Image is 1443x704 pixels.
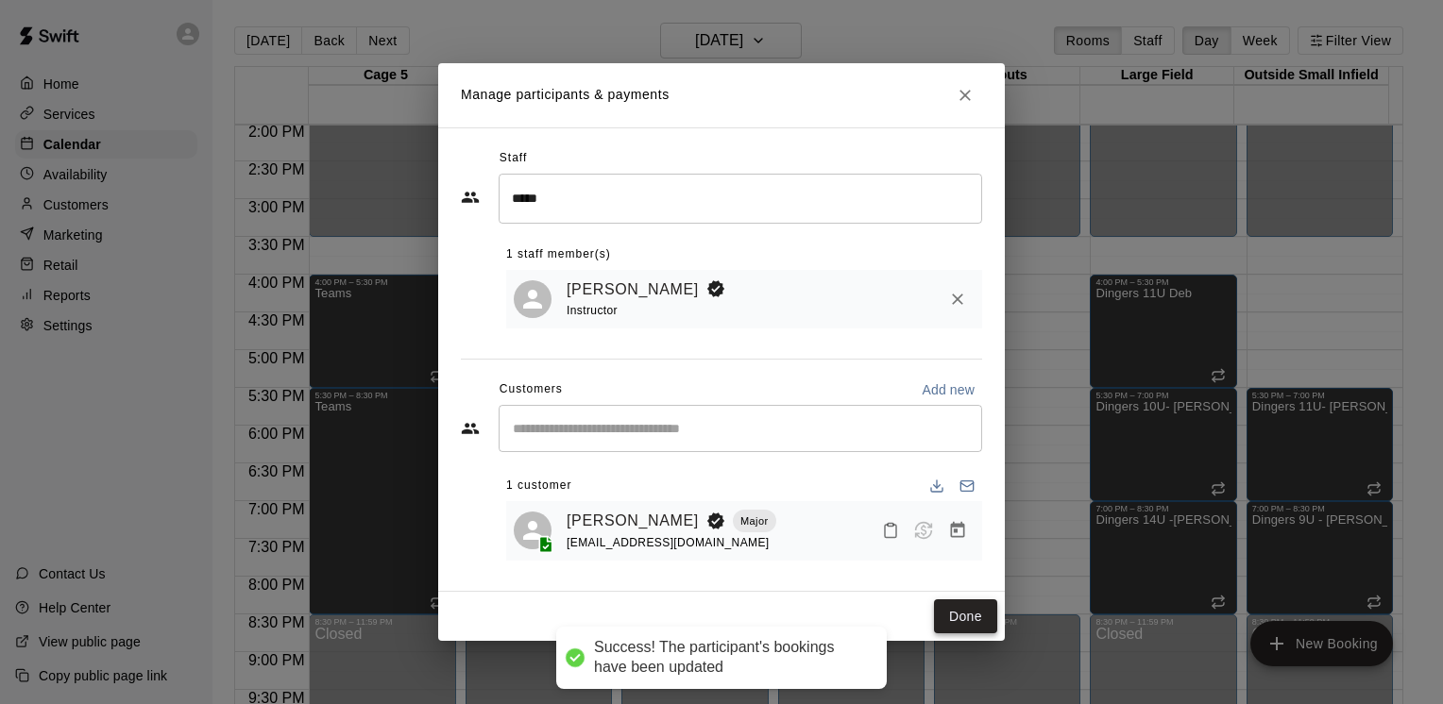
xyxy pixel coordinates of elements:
[514,511,552,549] div: Alan Bender
[948,78,982,112] button: Close
[706,511,725,530] svg: Booking Owner
[499,405,982,452] div: Start typing to search customers...
[740,513,769,529] p: Major
[567,304,618,317] span: Instructor
[506,471,571,501] span: 1 customer
[499,174,982,224] div: Search staff
[907,522,941,538] span: Scheduled payment of $40
[934,599,997,634] button: Done
[922,380,975,399] p: Add new
[567,509,699,533] a: [PERSON_NAME]
[874,514,907,546] button: Mark attendance
[594,638,868,678] div: Success! The participant's bookings have been updated
[500,375,563,405] span: Customers
[952,471,982,501] button: Email participants
[461,188,480,207] svg: Staff
[567,277,699,302] a: [PERSON_NAME]
[914,375,982,405] button: Add new
[941,513,975,547] button: Manage bookings & payment
[941,282,975,316] button: Remove
[461,419,480,438] svg: Customers
[506,240,611,270] span: 1 staff member(s)
[461,85,670,105] p: Manage participants & payments
[514,280,552,318] div: Brian Elkins
[922,471,952,501] button: Download list
[500,143,527,174] span: Staff
[567,536,770,549] span: [EMAIL_ADDRESS][DOMAIN_NAME]
[706,279,725,298] svg: Booking Owner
